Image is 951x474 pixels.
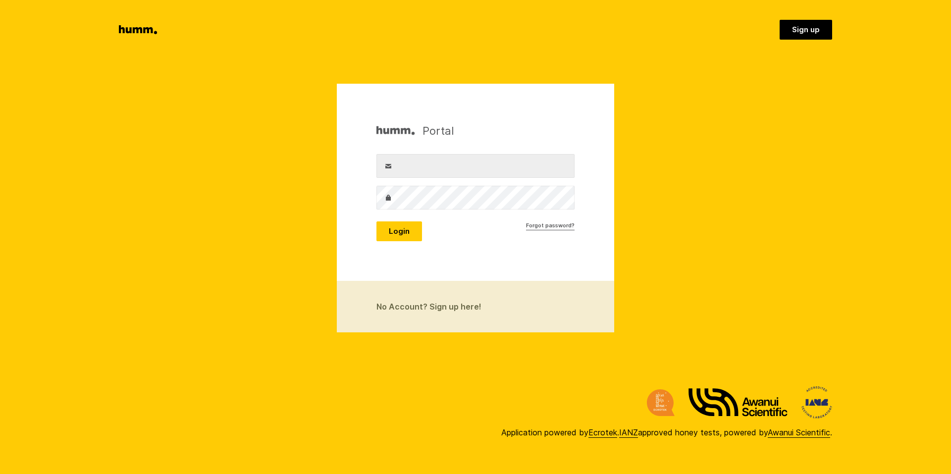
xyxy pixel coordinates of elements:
[619,427,638,438] a: IANZ
[376,221,422,241] button: Login
[780,20,832,40] a: Sign up
[588,427,617,438] a: Ecrotek
[801,386,832,419] img: International Accreditation New Zealand
[768,427,830,438] a: Awanui Scientific
[526,221,575,230] a: Forgot password?
[376,123,415,138] img: Humm
[647,389,675,416] img: Ecrotek
[337,281,614,332] a: No Account? Sign up here!
[501,426,832,438] div: Application powered by . approved honey tests, powered by .
[688,388,788,417] img: Awanui Scientific
[376,123,454,138] h1: Portal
